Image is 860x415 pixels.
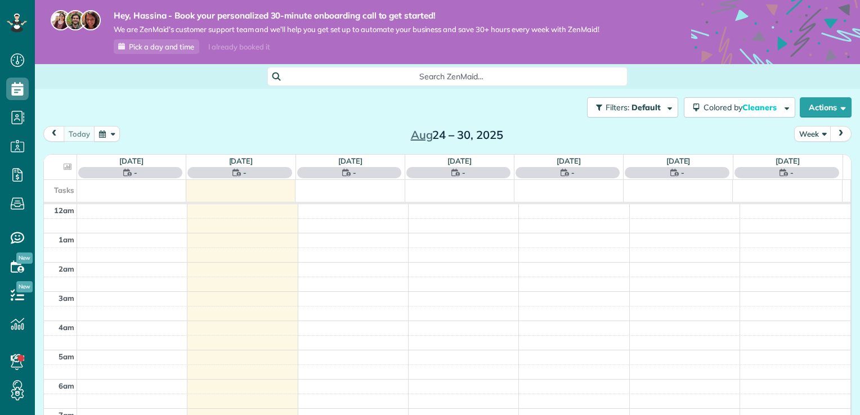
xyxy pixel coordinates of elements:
span: 2am [59,264,74,273]
a: [DATE] [776,156,800,165]
button: next [830,126,852,141]
a: Filters: Default [581,97,678,118]
span: Tasks [54,186,74,195]
span: 3am [59,294,74,303]
button: Week [794,126,831,141]
span: 5am [59,352,74,361]
span: 4am [59,323,74,332]
a: [DATE] [338,156,362,165]
span: Cleaners [742,102,778,112]
span: - [462,167,465,178]
a: [DATE] [666,156,691,165]
span: Filters: [606,102,629,112]
img: jorge-587dff0eeaa6aab1f244e6dc62b8924c3b6ad411094392a53c71c6c4a576187d.jpg [65,10,86,30]
span: 12am [54,206,74,215]
span: - [353,167,356,178]
button: Filters: Default [587,97,678,118]
img: michelle-19f622bdf1676172e81f8f8fba1fb50e276960ebfe0243fe18214015130c80e4.jpg [80,10,101,30]
span: New [16,281,33,292]
span: - [681,167,684,178]
span: Pick a day and time [129,42,194,51]
span: We are ZenMaid’s customer support team and we’ll help you get set up to automate your business an... [114,25,599,34]
span: Aug [411,128,433,142]
button: today [64,126,95,141]
h2: 24 – 30, 2025 [387,129,527,141]
button: Colored byCleaners [684,97,795,118]
a: Pick a day and time [114,39,199,54]
a: [DATE] [229,156,253,165]
span: - [790,167,794,178]
button: prev [43,126,65,141]
span: Colored by [704,102,781,112]
span: New [16,252,33,264]
span: - [243,167,247,178]
span: - [571,167,575,178]
span: Default [631,102,661,112]
span: 1am [59,235,74,244]
strong: Hey, Hassina - Book your personalized 30-minute onboarding call to get started! [114,10,599,21]
a: [DATE] [557,156,581,165]
a: [DATE] [447,156,472,165]
div: I already booked it [201,40,276,54]
img: maria-72a9807cf96188c08ef61303f053569d2e2a8a1cde33d635c8a3ac13582a053d.jpg [51,10,71,30]
a: [DATE] [119,156,144,165]
span: - [134,167,137,178]
span: 6am [59,381,74,390]
button: Actions [800,97,852,118]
